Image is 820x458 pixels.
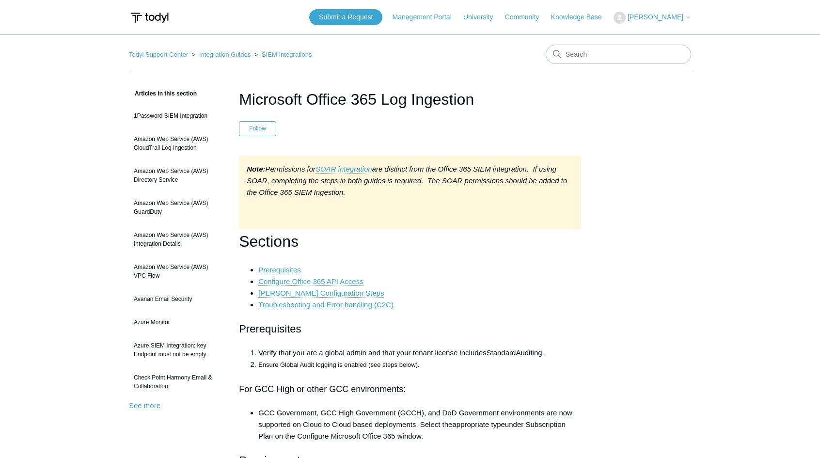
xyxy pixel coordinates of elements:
a: Avanan Email Security [129,290,224,308]
h2: Prerequisites [239,320,581,337]
em: are distinct from the Office 365 SIEM integration. If using SOAR, completing the steps in both gu... [247,165,567,196]
a: Configure Office 365 API Access [258,277,363,286]
a: University [463,12,503,22]
a: See more [129,401,160,410]
a: Community [505,12,549,22]
a: Check Point Harmony Email & Collaboration [129,368,224,395]
a: Amazon Web Service (AWS) Integration Details [129,226,224,253]
a: SIEM Integrations [262,51,312,58]
a: Azure Monitor [129,313,224,332]
span: Standard [486,348,516,357]
a: SOAR integration [315,165,372,174]
em: Permissions for [247,165,315,173]
input: Search [546,45,691,64]
a: Submit a Request [309,9,382,25]
a: Amazon Web Service (AWS) GuardDuty [129,194,224,221]
h1: Sections [239,229,581,254]
a: 1Password SIEM Integration [129,107,224,125]
strong: Note: [247,165,265,173]
a: Troubleshooting and Error handling (C2C) [258,300,394,309]
span: For GCC High or other GCC environments: [239,384,406,394]
span: GCC Government, GCC High Government (GCCH), and DoD Government environments are now supported on ... [258,409,572,428]
a: Knowledge Base [551,12,612,22]
span: . [542,348,544,357]
span: Verify that you are a global admin and that your tenant license includes [258,348,486,357]
a: Todyl Support Center [129,51,188,58]
span: under Subscription Plan on the Configure Microsoft Office 365 window. [258,420,566,440]
a: Azure SIEM Integration: key Endpoint must not be empty [129,336,224,363]
img: Todyl Support Center Help Center home page [129,9,170,27]
a: [PERSON_NAME] Configuration Steps [258,289,384,298]
span: appropriate type [452,420,505,428]
a: Amazon Web Service (AWS) CloudTrail Log Ingestion [129,130,224,157]
a: Integration Guides [199,51,251,58]
a: Amazon Web Service (AWS) Directory Service [129,162,224,189]
a: Prerequisites [258,266,301,274]
a: Amazon Web Service (AWS) VPC Flow [129,258,224,285]
span: Auditing [516,348,542,357]
button: Follow Article [239,121,276,136]
span: Ensure Global Audit logging is enabled (see steps below). [258,361,419,368]
li: Todyl Support Center [129,51,190,58]
span: [PERSON_NAME] [628,13,683,21]
li: Integration Guides [190,51,252,58]
button: [PERSON_NAME] [614,12,691,24]
span: Articles in this section [129,90,197,97]
a: Management Portal [393,12,461,22]
h1: Microsoft Office 365 Log Ingestion [239,88,581,111]
li: SIEM Integrations [252,51,312,58]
